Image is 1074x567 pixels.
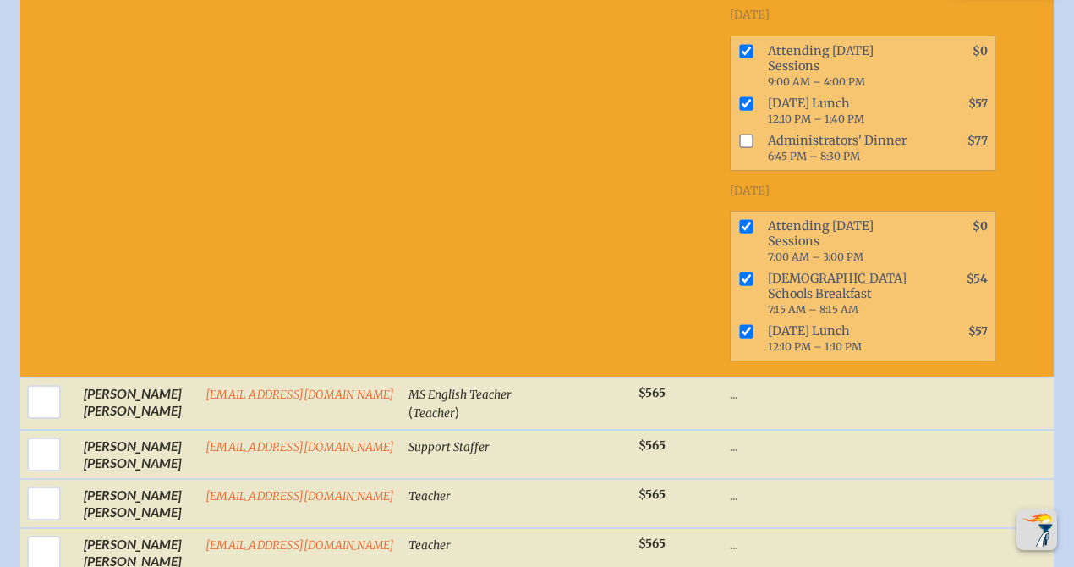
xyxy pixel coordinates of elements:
[761,320,920,357] span: [DATE] Lunch
[413,406,455,421] span: Teacher
[1016,509,1057,550] button: Scroll Top
[638,537,666,551] span: $565
[205,538,395,553] a: [EMAIL_ADDRESS][DOMAIN_NAME]
[638,386,666,400] span: $565
[768,340,862,353] span: 12:10 PM – 1:10 PM
[408,404,413,420] span: (
[205,388,395,402] a: [EMAIL_ADDRESS][DOMAIN_NAME]
[408,538,451,553] span: Teacher
[205,440,395,454] a: [EMAIL_ADDRESS][DOMAIN_NAME]
[730,385,995,402] p: ...
[761,40,920,92] span: Attending [DATE] Sessions
[77,479,199,528] td: [PERSON_NAME] [PERSON_NAME]
[730,438,995,454] p: ...
[77,430,199,479] td: [PERSON_NAME] [PERSON_NAME]
[761,92,920,129] span: [DATE] Lunch
[730,487,995,504] p: ...
[967,272,988,286] span: $54
[967,134,988,148] span: $77
[768,303,858,316] span: 7:15 AM – 8:15 AM
[77,377,199,430] td: [PERSON_NAME] [PERSON_NAME]
[408,440,490,454] span: Support Staffer
[973,44,988,58] span: $0
[768,75,865,88] span: 9:00 AM – 4:00 PM
[408,388,512,402] span: MS English Teacher
[761,129,920,167] span: Administrators' Dinner
[638,438,666,453] span: $565
[768,250,863,263] span: 7:00 AM – 3:00 PM
[730,536,995,553] p: ...
[768,113,864,125] span: 12:10 PM – 1:40 PM
[973,219,988,234] span: $0
[408,489,451,504] span: Teacher
[1020,513,1054,547] img: To the top
[455,404,459,420] span: )
[638,487,666,502] span: $565
[205,489,395,504] a: [EMAIL_ADDRESS][DOMAIN_NAME]
[761,267,920,320] span: [DEMOGRAPHIC_DATA] Schools Breakfast
[730,184,770,198] span: [DATE]
[761,215,920,267] span: Attending [DATE] Sessions
[968,96,988,111] span: $57
[730,8,770,22] span: [DATE]
[768,150,860,162] span: 6:45 PM – 8:30 PM
[968,324,988,339] span: $57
